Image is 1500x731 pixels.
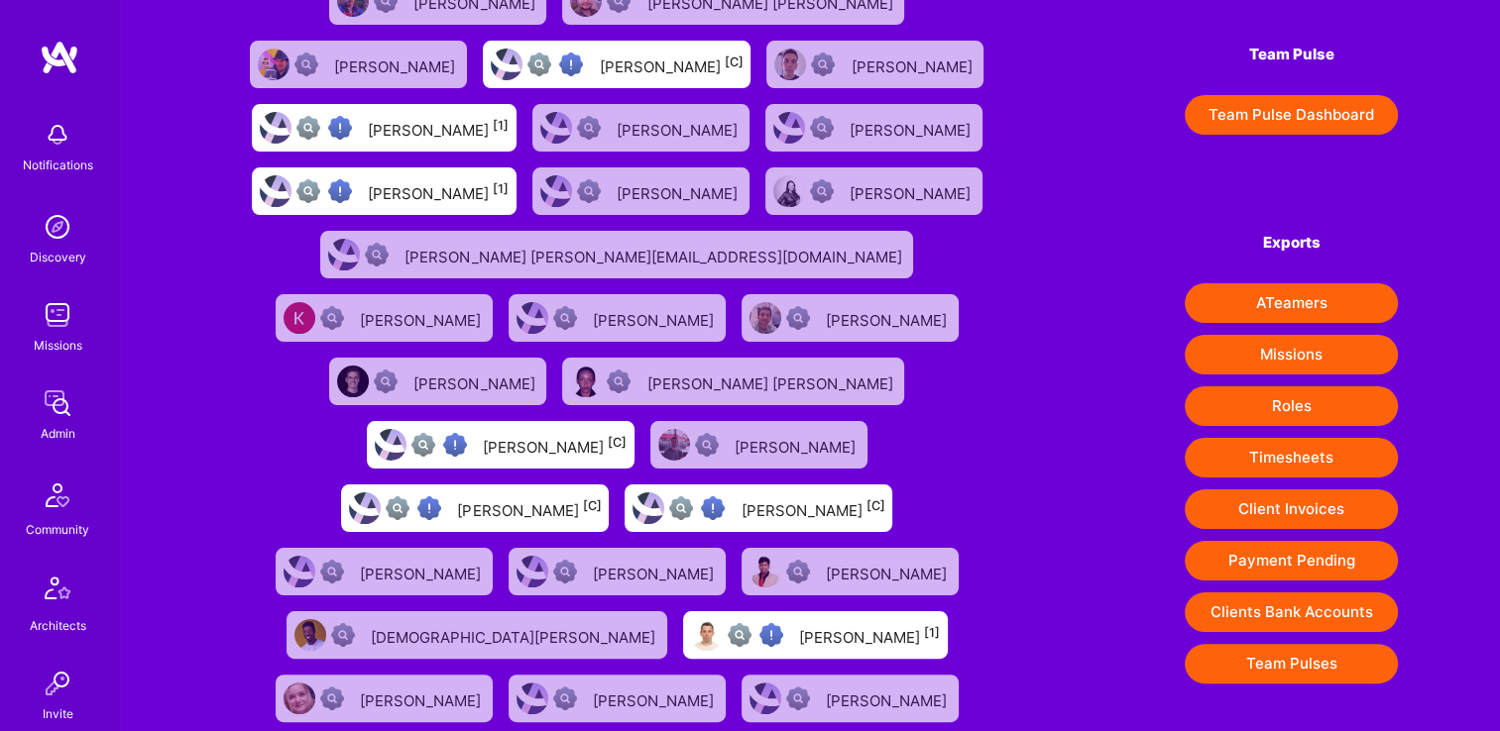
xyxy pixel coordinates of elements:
img: Not Scrubbed [577,116,601,140]
img: Invite [38,664,77,703]
div: [PERSON_NAME] [826,685,951,711]
img: Not fully vetted [669,496,693,520]
button: Team Pulse Dashboard [1185,95,1398,135]
img: bell [38,115,77,155]
img: Not Scrubbed [331,623,355,647]
button: Missions [1185,335,1398,374]
img: User Avatar [294,619,326,651]
div: [PERSON_NAME] [360,305,485,331]
img: User Avatar [774,49,806,80]
img: Not Scrubbed [294,52,318,76]
img: teamwork [38,295,77,335]
sup: [C] [582,498,601,513]
div: [PERSON_NAME] [850,115,975,141]
img: Architects [34,568,81,615]
a: User AvatarNot Scrubbed[PERSON_NAME] [757,96,990,159]
a: User AvatarNot Scrubbed[PERSON_NAME] [268,286,501,350]
button: Roles [1185,386,1398,426]
div: [PERSON_NAME] [851,52,976,77]
button: Clients Bank Accounts [1185,592,1398,632]
a: User AvatarNot Scrubbed[PERSON_NAME] [757,159,990,223]
sup: [C] [724,54,743,69]
sup: [1] [493,181,509,196]
div: [PERSON_NAME] [368,115,509,141]
img: Not Scrubbed [553,686,577,710]
img: Not fully vetted [386,496,409,520]
img: Not Scrubbed [365,243,389,266]
button: Team Pulses [1185,644,1398,683]
a: User AvatarNot Scrubbed[PERSON_NAME] [242,33,475,96]
img: User Avatar [260,112,291,144]
img: High Potential User [443,433,467,457]
div: [PERSON_NAME] [360,559,485,584]
img: User Avatar [517,302,548,334]
img: User Avatar [540,112,572,144]
div: [PERSON_NAME] [617,178,742,204]
img: Not Scrubbed [607,369,631,393]
div: [PERSON_NAME] [599,52,743,77]
img: Not Scrubbed [577,179,601,203]
img: User Avatar [284,556,315,587]
img: User Avatar [491,49,522,80]
img: Not fully vetted [728,623,751,647]
div: [PERSON_NAME] [PERSON_NAME] [646,368,896,394]
img: High Potential User [328,179,352,203]
img: Not fully vetted [296,179,320,203]
div: Discovery [30,247,86,267]
img: Not Scrubbed [374,369,398,393]
div: [PERSON_NAME] [826,559,951,584]
div: [PERSON_NAME] [593,685,718,711]
img: User Avatar [517,556,548,587]
img: High Potential User [328,116,352,140]
img: Not Scrubbed [786,686,810,710]
img: admin teamwork [38,383,77,423]
div: [PERSON_NAME] [617,115,742,141]
img: User Avatar [284,682,315,714]
img: User Avatar [260,175,291,207]
img: Not Scrubbed [320,306,344,330]
div: [PERSON_NAME] [799,622,940,648]
img: High Potential User [759,623,783,647]
img: Not Scrubbed [810,116,834,140]
img: User Avatar [337,365,369,397]
a: User AvatarNot Scrubbed[PERSON_NAME] [642,413,875,476]
img: Not Scrubbed [811,52,835,76]
img: User Avatar [658,429,690,461]
a: User AvatarNot Scrubbed[PERSON_NAME] [501,540,734,603]
div: [PERSON_NAME] [593,305,718,331]
div: [PERSON_NAME] [360,685,485,711]
img: Not Scrubbed [695,433,719,457]
div: [PERSON_NAME] [PERSON_NAME][EMAIL_ADDRESS][DOMAIN_NAME] [404,242,905,267]
sup: [C] [865,498,884,513]
img: User Avatar [570,365,602,397]
a: User AvatarNot fully vettedHigh Potential User[PERSON_NAME][C] [333,476,617,540]
div: Invite [43,703,73,724]
a: User AvatarNot fully vettedHigh Potential User[PERSON_NAME][1] [244,159,524,223]
a: User AvatarNot Scrubbed[PERSON_NAME] [268,667,501,730]
a: User AvatarNot Scrubbed[PERSON_NAME] [734,286,967,350]
img: User Avatar [517,682,548,714]
a: User AvatarNot Scrubbed[PERSON_NAME] [PERSON_NAME] [554,350,912,413]
a: User AvatarNot Scrubbed[PERSON_NAME] [268,540,501,603]
a: User AvatarNot Scrubbed[PERSON_NAME] [734,667,967,730]
img: User Avatar [773,112,805,144]
img: Not fully vetted [411,433,435,457]
img: High Potential User [701,496,725,520]
img: Not Scrubbed [810,179,834,203]
a: User AvatarNot Scrubbed[DEMOGRAPHIC_DATA][PERSON_NAME] [279,603,675,667]
img: User Avatar [750,556,781,587]
div: [PERSON_NAME] [826,305,951,331]
img: discovery [38,207,77,247]
img: High Potential User [417,496,441,520]
div: Notifications [23,155,93,175]
div: Community [26,519,89,540]
div: [PERSON_NAME] [368,178,509,204]
img: User Avatar [328,239,360,270]
div: [DEMOGRAPHIC_DATA][PERSON_NAME] [371,622,659,648]
a: User AvatarNot Scrubbed[PERSON_NAME] [321,350,554,413]
a: User AvatarNot Scrubbed[PERSON_NAME] [524,96,757,159]
div: [PERSON_NAME] [741,495,884,521]
button: Timesheets [1185,438,1398,477]
sup: [1] [493,118,509,133]
a: User AvatarNot Scrubbed[PERSON_NAME] [501,286,734,350]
